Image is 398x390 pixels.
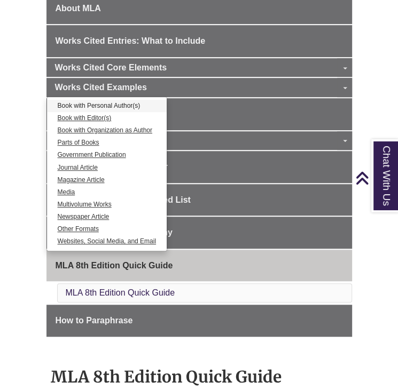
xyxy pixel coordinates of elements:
a: Media [47,186,167,198]
a: Formatting Your Works Cited List [46,184,352,216]
span: Works Cited Examples [55,83,147,92]
a: How to Paraphrase [46,305,352,337]
span: Works Cited Core Elements [55,63,167,72]
a: Other Formats [47,223,167,235]
span: MLA Annotated Bibliography [56,228,173,237]
a: Book with Editor(s) [47,112,167,124]
a: Book with Personal Author(s) [47,100,167,112]
a: Works Cited Practice [46,98,352,130]
a: Journal Article [47,162,167,174]
a: Back to Top [355,171,395,185]
span: Formatting Your Works Cited List [56,195,191,204]
a: Book with Organization as Author [47,124,167,137]
a: Works Cited Examples [46,78,352,97]
span: Works Cited Entries: What to Include [56,36,206,45]
a: MLA 8th Edition Quick Guide [46,250,352,282]
a: In-Text Citations [46,131,352,150]
a: Works Cited Entries: What to Include [46,25,352,57]
a: MLA 8th Edition Quick Guide [66,288,175,297]
a: Multivolume Works [47,198,167,211]
a: Works Cited Core Elements [46,58,352,77]
a: MLA Annotated Bibliography [46,217,352,249]
span: About MLA [56,4,101,13]
a: Parts of Books [47,137,167,149]
a: Newspaper Article [47,211,167,223]
span: How to Paraphrase [56,316,133,325]
span: MLA 8th Edition Quick Guide [56,261,173,270]
a: Formatting Your MLA Paper [46,151,352,183]
a: Government Publication [47,149,167,161]
a: Magazine Article [47,174,167,186]
a: Websites, Social Media, and Email [47,235,167,248]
